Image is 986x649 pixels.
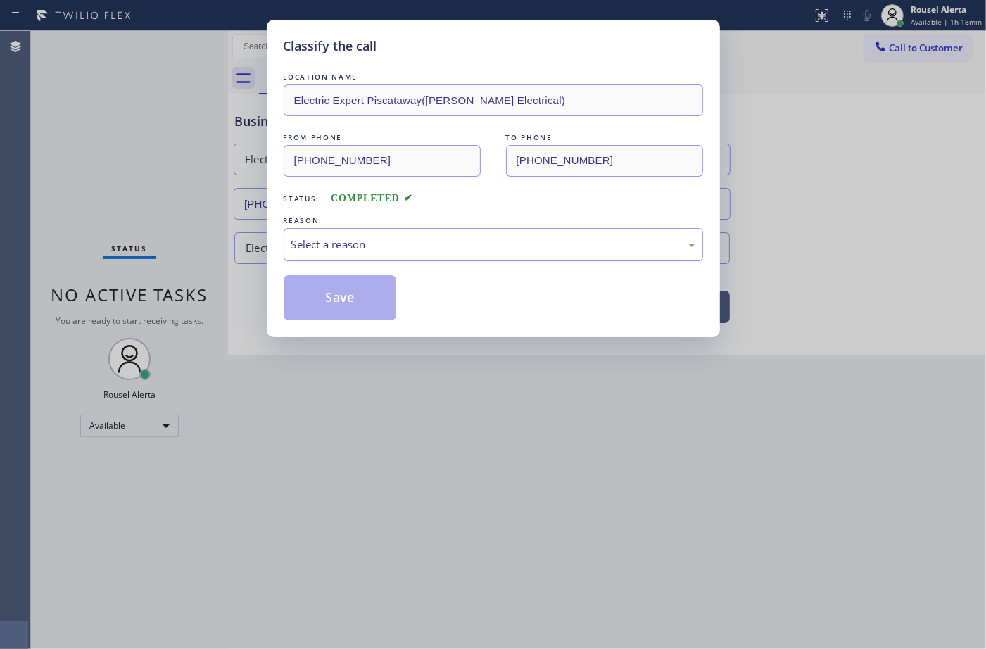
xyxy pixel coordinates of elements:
div: TO PHONE [506,130,703,145]
input: To phone [506,145,703,177]
div: FROM PHONE [284,130,481,145]
input: From phone [284,145,481,177]
div: LOCATION NAME [284,70,703,84]
span: COMPLETED [331,193,412,203]
span: Status: [284,194,320,203]
div: Select a reason [291,237,695,253]
div: REASON: [284,213,703,228]
h5: Classify the call [284,37,377,56]
button: Save [284,275,397,320]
